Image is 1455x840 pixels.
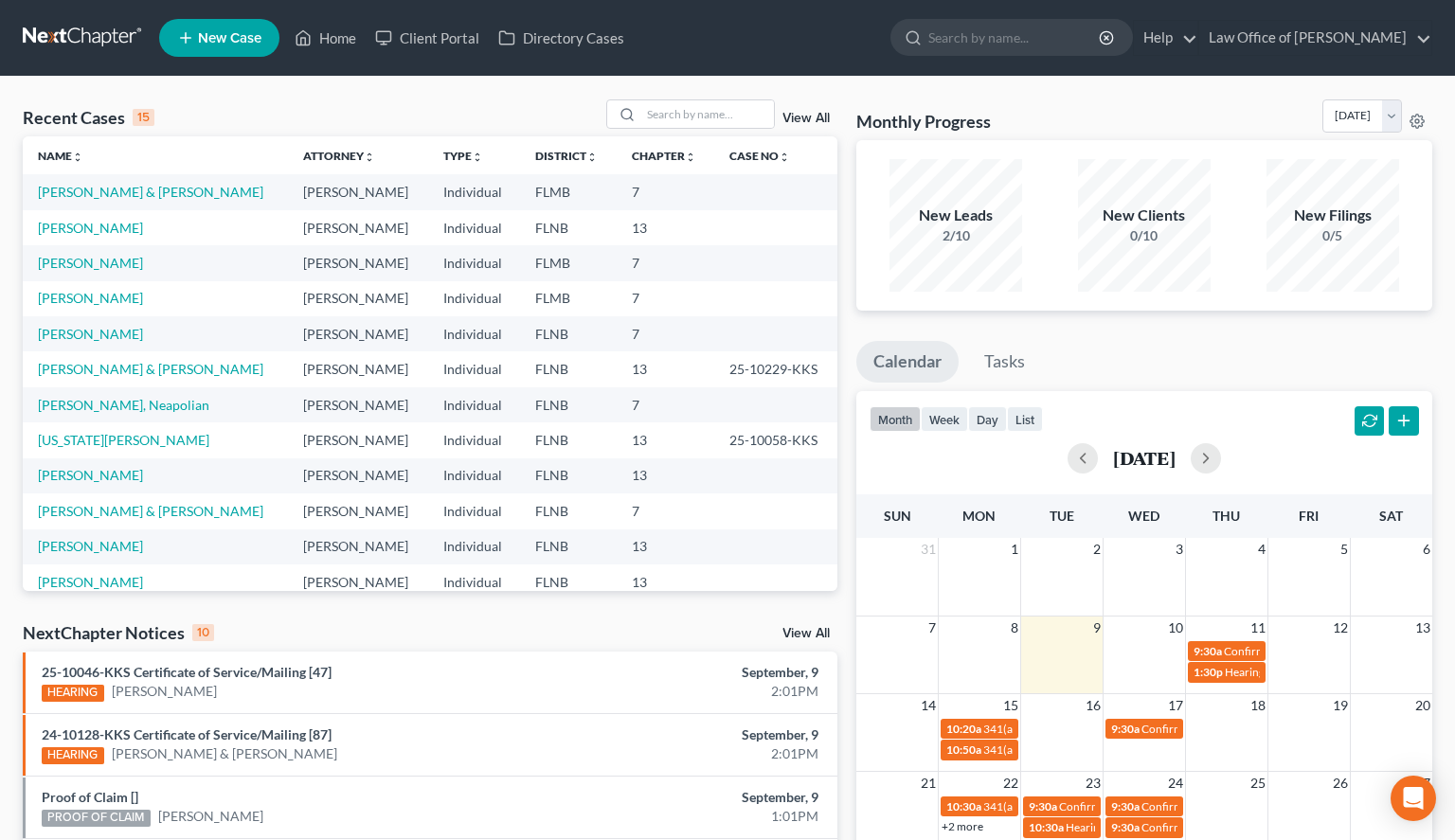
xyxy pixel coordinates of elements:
[714,422,837,457] td: 25-10058-KKS
[1111,820,1140,834] span: 9:30a
[42,789,138,805] a: Proof of Claim []
[38,397,209,413] a: [PERSON_NAME], Neapolian
[443,149,483,163] a: Typeunfold_more
[192,624,214,641] div: 10
[42,664,332,680] a: 25-10046-KKS Certificate of Service/Mailing [47]
[288,422,428,457] td: [PERSON_NAME]
[520,316,617,351] td: FLNB
[617,564,715,599] td: 13
[919,772,938,795] span: 21
[520,493,617,528] td: FLNB
[1009,617,1020,639] span: 8
[38,432,209,448] a: [US_STATE][PERSON_NAME]
[1299,508,1319,524] span: Fri
[1331,617,1350,639] span: 12
[38,503,263,519] a: [PERSON_NAME] & [PERSON_NAME]
[23,106,154,129] div: Recent Cases
[520,210,617,245] td: FLNB
[1084,694,1103,717] span: 16
[1166,617,1185,639] span: 10
[428,316,520,351] td: Individual
[1212,508,1240,524] span: Thu
[520,351,617,386] td: FLNB
[1248,694,1267,717] span: 18
[1248,617,1267,639] span: 11
[72,152,83,163] i: unfold_more
[428,564,520,599] td: Individual
[928,20,1102,55] input: Search by name...
[632,149,696,163] a: Chapterunfold_more
[889,226,1022,245] div: 2/10
[572,788,818,807] div: September, 9
[535,149,598,163] a: Districtunfold_more
[983,722,1166,736] span: 341(a) meeting for [PERSON_NAME]
[366,21,489,55] a: Client Portal
[572,725,818,744] div: September, 9
[1166,772,1185,795] span: 24
[303,149,375,163] a: Attorneyunfold_more
[617,210,715,245] td: 13
[472,152,483,163] i: unfold_more
[617,458,715,493] td: 13
[1194,665,1223,679] span: 1:30p
[617,529,715,564] td: 13
[38,255,143,271] a: [PERSON_NAME]
[926,617,938,639] span: 7
[38,184,263,200] a: [PERSON_NAME] & [PERSON_NAME]
[983,799,1284,813] span: 341(a) meeting of creditors for [PERSON_NAME][US_STATE]
[1413,694,1432,717] span: 20
[1009,538,1020,561] span: 1
[428,281,520,316] td: Individual
[288,174,428,209] td: [PERSON_NAME]
[870,406,921,432] button: month
[572,682,818,701] div: 2:01PM
[520,458,617,493] td: FLNB
[133,109,154,126] div: 15
[428,422,520,457] td: Individual
[23,621,214,644] div: NextChapter Notices
[38,290,143,306] a: [PERSON_NAME]
[288,281,428,316] td: [PERSON_NAME]
[685,152,696,163] i: unfold_more
[983,742,1273,757] span: 341(a) meeting for [PERSON_NAME] De [PERSON_NAME]
[1111,799,1140,813] span: 9:30a
[1391,776,1436,821] div: Open Intercom Messenger
[1338,538,1350,561] span: 5
[968,406,1007,432] button: day
[38,467,143,483] a: [PERSON_NAME]
[489,21,634,55] a: Directory Cases
[288,387,428,422] td: [PERSON_NAME]
[617,174,715,209] td: 7
[38,326,143,342] a: [PERSON_NAME]
[288,564,428,599] td: [PERSON_NAME]
[572,663,818,682] div: September, 9
[942,819,983,833] a: +2 more
[42,747,104,764] div: HEARING
[1141,722,1356,736] span: Confirmation hearing for [PERSON_NAME]
[38,361,263,377] a: [PERSON_NAME] & [PERSON_NAME]
[1029,820,1064,834] span: 10:30a
[1199,21,1431,55] a: Law Office of [PERSON_NAME]
[38,149,83,163] a: Nameunfold_more
[198,31,261,45] span: New Case
[158,807,263,826] a: [PERSON_NAME]
[520,387,617,422] td: FLNB
[288,210,428,245] td: [PERSON_NAME]
[1194,644,1222,658] span: 9:30a
[38,220,143,236] a: [PERSON_NAME]
[617,422,715,457] td: 13
[112,682,217,701] a: [PERSON_NAME]
[617,387,715,422] td: 7
[520,174,617,209] td: FLMB
[520,281,617,316] td: FLMB
[617,245,715,280] td: 7
[288,245,428,280] td: [PERSON_NAME]
[520,422,617,457] td: FLNB
[1001,772,1020,795] span: 22
[520,245,617,280] td: FLMB
[1111,722,1140,736] span: 9:30a
[856,341,959,383] a: Calendar
[42,685,104,702] div: HEARING
[428,458,520,493] td: Individual
[38,538,143,554] a: [PERSON_NAME]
